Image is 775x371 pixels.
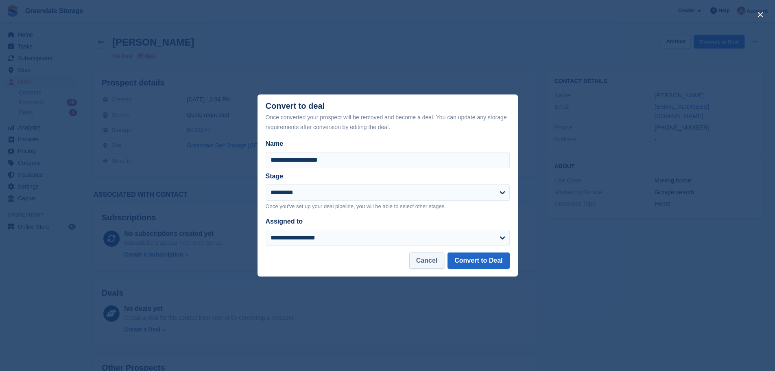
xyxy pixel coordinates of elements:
[266,218,303,225] label: Assigned to
[266,173,284,180] label: Stage
[266,112,510,132] div: Once converted your prospect will be removed and become a deal. You can update any storage requir...
[409,252,444,269] button: Cancel
[754,8,767,21] button: close
[266,139,510,149] label: Name
[448,252,509,269] button: Convert to Deal
[266,202,510,211] p: Once you've set up your deal pipeline, you will be able to select other stages.
[266,101,510,132] div: Convert to deal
